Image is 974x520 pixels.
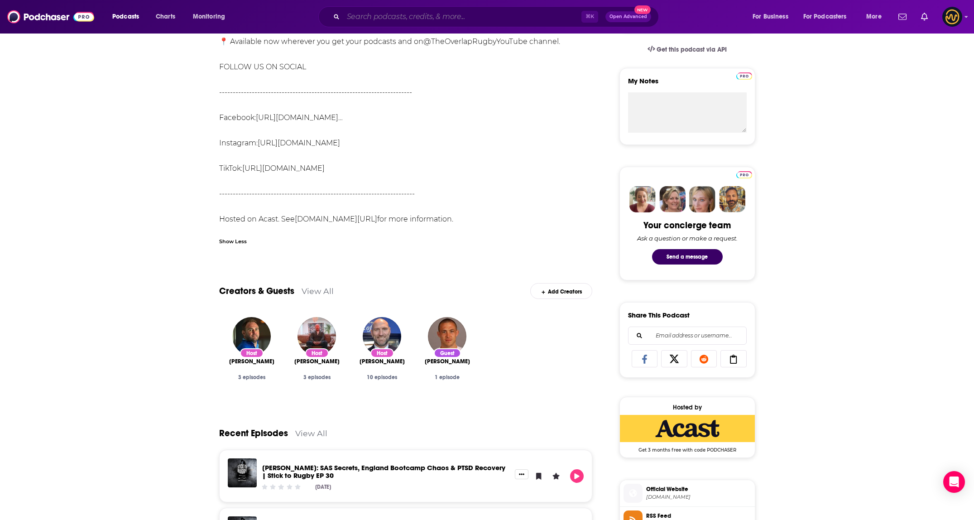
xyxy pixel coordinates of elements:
img: Jules Profile [689,186,715,212]
a: Jason Fox: SAS Secrets, England Bootcamp Chaos & PTSD Recovery | Stick to Rugby EP 30 [262,463,505,480]
a: Official Website[DOMAIN_NAME] [624,484,751,503]
a: [URL][DOMAIN_NAME] [242,164,325,173]
div: 3 episodes [292,374,342,380]
span: Logged in as LowerStreet [942,7,962,27]
div: Search followers [628,327,747,345]
label: My Notes [628,77,747,92]
a: Mike Brown [425,358,470,365]
span: ⌘ K [581,11,598,23]
div: 3 episodes [226,374,277,380]
img: Podchaser - Follow, Share and Rate Podcasts [7,8,94,25]
div: Your concierge team [643,220,731,231]
div: Search podcasts, credits, & more... [327,6,667,27]
span: [PERSON_NAME] [360,358,405,365]
button: open menu [187,10,237,24]
img: Mike Brown [428,317,466,356]
button: Bookmark Episode [532,469,546,483]
a: Lawrence Dallaglio [360,358,405,365]
input: Email address or username... [636,327,739,344]
span: Podcasts [112,10,139,23]
a: Recent Episodes [219,428,288,439]
a: Copy Link [720,350,747,367]
span: More [866,10,882,23]
span: Monitoring [193,10,225,23]
a: Creators & Guests [219,285,294,297]
a: View All [295,429,327,438]
span: [PERSON_NAME] [425,358,470,365]
img: Podchaser Pro [736,72,752,80]
img: Sydney Profile [629,186,656,212]
button: Send a message [652,249,723,265]
div: Open Intercom Messenger [943,471,965,493]
span: New [634,5,651,14]
a: Charts [150,10,181,24]
a: Show notifications dropdown [917,9,931,24]
div: 10 episodes [357,374,408,380]
h3: Share This Podcast [628,311,690,319]
span: Get 3 months free with code PODCHASER [620,442,755,453]
input: Search podcasts, credits, & more... [343,10,581,24]
a: Scott Quinnell [229,358,274,365]
a: [URL][DOMAIN_NAME]… [256,113,343,122]
a: View All [302,286,334,296]
img: Jon Profile [719,186,745,212]
a: Pro website [736,71,752,80]
a: Pro website [736,170,752,178]
button: open menu [860,10,893,24]
a: Share on Reddit [691,350,717,367]
img: Tom Shanklin [297,317,336,356]
a: Show notifications dropdown [895,9,910,24]
span: For Business [753,10,788,23]
img: Jason Fox: SAS Secrets, England Bootcamp Chaos & PTSD Recovery | Stick to Rugby EP 30 [228,458,257,487]
img: Lawrence Dallaglio [363,317,401,356]
div: Host [370,348,394,358]
button: open menu [797,10,860,24]
img: Barbara Profile [659,186,686,212]
img: User Profile [942,7,962,27]
a: Share on Facebook [632,350,658,367]
div: Host [240,348,264,358]
div: Ask a question or make a request. [637,235,738,242]
button: Leave a Rating [549,469,563,483]
a: @TheOverlapRugby [423,37,496,46]
span: Charts [156,10,175,23]
button: Show More Button [515,469,528,479]
a: [URL][DOMAIN_NAME] [258,139,340,147]
span: Get this podcast via API [657,46,727,53]
div: Hosted by [620,404,755,411]
span: Official Website [646,485,751,493]
a: Acast Deal: Get 3 months free with code PODCHASER [620,415,755,452]
button: Play [570,469,584,483]
button: Open AdvancedNew [605,11,651,22]
img: Scott Quinnell [232,317,271,356]
span: RSS Feed [646,512,751,520]
a: [DOMAIN_NAME][URL] [295,215,377,223]
div: [DATE] [315,484,331,490]
span: Open Advanced [609,14,647,19]
button: open menu [746,10,800,24]
a: Share on X/Twitter [661,350,687,367]
button: Show profile menu [942,7,962,27]
div: Community Rating: 0 out of 5 [260,484,302,491]
div: Add Creators [530,283,592,299]
a: Tom Shanklin [294,358,340,365]
img: Acast Deal: Get 3 months free with code PODCHASER [620,415,755,442]
a: Get this podcast via API [640,39,734,61]
div: 1 episode [422,374,473,380]
div: Guest [434,348,461,358]
span: shows.acast.com [646,494,751,501]
span: [PERSON_NAME] [229,358,274,365]
button: open menu [106,10,151,24]
div: Host [305,348,329,358]
span: For Podcasters [803,10,847,23]
span: [PERSON_NAME] [294,358,340,365]
img: Podchaser Pro [736,171,752,178]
